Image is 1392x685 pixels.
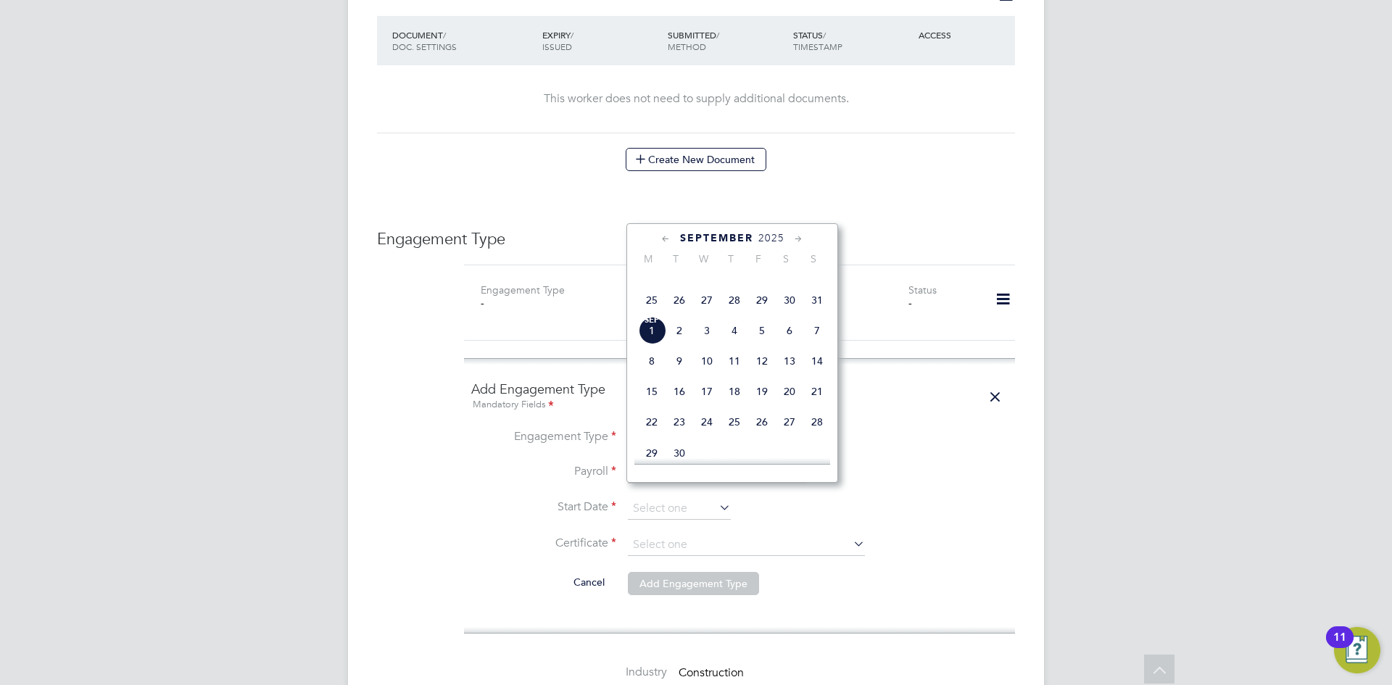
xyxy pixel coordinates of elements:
span: / [443,29,446,41]
span: M [634,252,662,265]
h3: Engagement Type [377,229,1015,250]
span: 6 [776,317,803,344]
span: 5 [748,317,776,344]
button: Create New Document [626,148,766,171]
span: W [689,252,717,265]
span: 23 [666,408,693,436]
span: 25 [638,286,666,314]
span: S [772,252,800,265]
div: - [774,296,908,310]
span: 26 [748,408,776,436]
span: 3 [693,317,721,344]
div: ACCESS [915,22,1015,48]
div: Mandatory Fields [471,397,1008,413]
span: 10 [693,347,721,375]
div: 11 [1333,637,1346,656]
span: 13 [776,347,803,375]
div: - [481,296,616,310]
span: 28 [721,286,748,314]
button: Cancel [562,570,616,594]
span: 29 [748,286,776,314]
label: Engagement Type [481,283,565,296]
input: Select one [628,498,731,520]
span: 30 [776,286,803,314]
label: Start Date [471,499,616,515]
button: Add Engagement Type [628,572,759,595]
span: 26 [666,286,693,314]
span: 15 [638,378,666,405]
span: F [745,252,772,265]
label: Certificate [471,536,616,551]
span: METHOD [668,41,706,52]
div: EXPIRY [539,22,664,59]
span: TIMESTAMP [793,41,842,52]
label: Industry [464,665,667,680]
span: T [662,252,689,265]
span: 28 [803,408,831,436]
button: Open Resource Center, 11 new notifications [1334,627,1380,673]
span: 7 [803,317,831,344]
span: 11 [721,347,748,375]
span: S [800,252,827,265]
label: Payroll [471,464,616,479]
h4: Add Engagement Type [471,381,1008,413]
span: 17 [693,378,721,405]
span: 4 [721,317,748,344]
span: September [680,232,753,244]
span: 16 [666,378,693,405]
span: 19 [748,378,776,405]
span: 25 [721,408,748,436]
span: 27 [693,286,721,314]
label: Status [908,283,937,296]
span: 27 [776,408,803,436]
span: 31 [803,286,831,314]
span: 9 [666,347,693,375]
span: 20 [776,378,803,405]
div: DOCUMENT [389,22,539,59]
span: / [716,29,719,41]
span: 1 [638,317,666,344]
span: Construction [679,665,744,680]
span: 29 [638,439,666,467]
span: 18 [721,378,748,405]
span: DOC. SETTINGS [392,41,457,52]
span: Sep [638,317,666,324]
span: 22 [638,408,666,436]
span: 2 [666,317,693,344]
span: 12 [748,347,776,375]
span: 30 [666,439,693,467]
div: SUBMITTED [664,22,790,59]
span: 24 [693,408,721,436]
div: STATUS [790,22,915,59]
span: / [571,29,573,41]
label: Engagement Type [471,429,616,444]
span: 8 [638,347,666,375]
span: T [717,252,745,265]
div: This worker does not need to supply additional documents. [391,91,1000,107]
span: ISSUED [542,41,572,52]
span: 14 [803,347,831,375]
span: 21 [803,378,831,405]
div: - [908,296,976,310]
span: 2025 [758,232,784,244]
input: Select one [628,534,865,556]
span: / [823,29,826,41]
